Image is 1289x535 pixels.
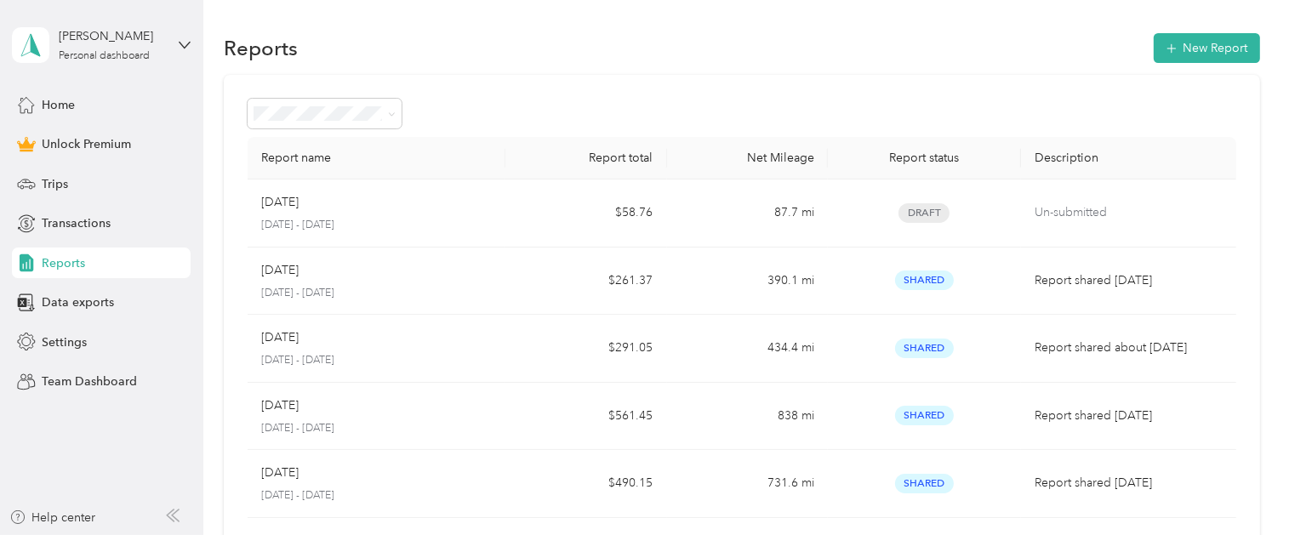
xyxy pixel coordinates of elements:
[261,353,492,368] p: [DATE] - [DATE]
[42,254,85,272] span: Reports
[42,175,68,193] span: Trips
[898,203,950,223] span: Draft
[667,179,828,248] td: 87.7 mi
[667,383,828,451] td: 838 mi
[841,151,1007,165] div: Report status
[505,315,666,383] td: $291.05
[261,488,492,504] p: [DATE] - [DATE]
[42,293,114,311] span: Data exports
[42,135,131,153] span: Unlock Premium
[505,248,666,316] td: $261.37
[667,315,828,383] td: 434.4 mi
[9,509,96,526] button: Help center
[895,474,954,493] span: Shared
[1021,137,1235,179] th: Description
[261,286,492,301] p: [DATE] - [DATE]
[261,261,299,280] p: [DATE]
[1035,474,1222,492] p: Report shared [DATE]
[505,450,666,518] td: $490.15
[261,464,299,482] p: [DATE]
[1154,33,1260,63] button: New Report
[261,193,299,212] p: [DATE]
[1194,440,1289,535] iframe: Everlance-gr Chat Button Frame
[59,51,150,61] div: Personal dashboard
[261,396,299,415] p: [DATE]
[261,218,492,233] p: [DATE] - [DATE]
[261,328,299,347] p: [DATE]
[505,179,666,248] td: $58.76
[42,333,87,351] span: Settings
[1035,271,1222,290] p: Report shared [DATE]
[261,421,492,436] p: [DATE] - [DATE]
[667,248,828,316] td: 390.1 mi
[1035,203,1222,222] p: Un-submitted
[1035,339,1222,357] p: Report shared about [DATE]
[667,137,828,179] th: Net Mileage
[667,450,828,518] td: 731.6 mi
[895,270,954,290] span: Shared
[505,137,666,179] th: Report total
[59,27,165,45] div: [PERSON_NAME]
[224,39,298,57] h1: Reports
[1035,407,1222,425] p: Report shared [DATE]
[42,373,137,390] span: Team Dashboard
[42,96,75,114] span: Home
[895,339,954,358] span: Shared
[248,137,505,179] th: Report name
[42,214,111,232] span: Transactions
[895,406,954,425] span: Shared
[505,383,666,451] td: $561.45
